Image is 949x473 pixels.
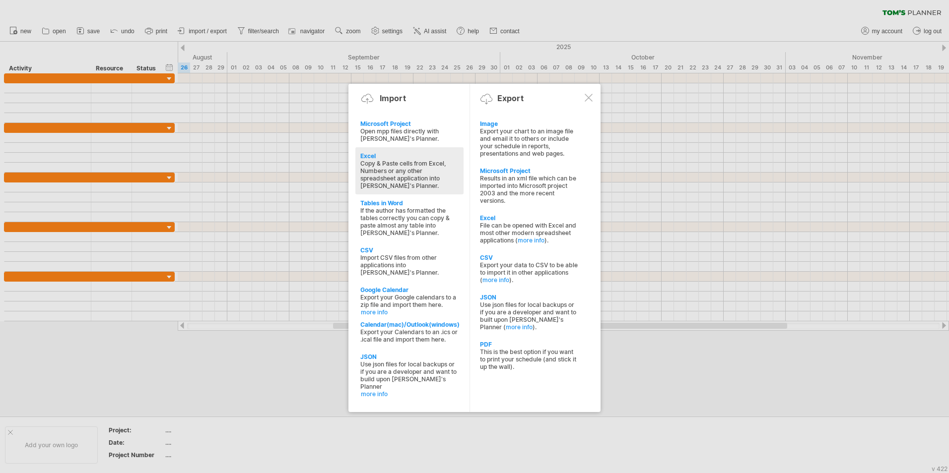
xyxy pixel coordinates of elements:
div: PDF [480,341,578,348]
div: JSON [480,294,578,301]
div: Results in an xml file which can be imported into Microsoft project 2003 and the more recent vers... [480,175,578,204]
div: Use json files for local backups or if you are a developer and want to built upon [PERSON_NAME]'s... [480,301,578,331]
a: more info [506,323,533,331]
div: Tables in Word [360,199,459,207]
a: more info [361,390,459,398]
div: CSV [480,254,578,261]
div: Import [380,93,406,103]
div: Export your chart to an image file and email it to others or include your schedule in reports, pr... [480,127,578,157]
div: File can be opened with Excel and most other modern spreadsheet applications ( ). [480,222,578,244]
div: This is the best option if you want to print your schedule (and stick it up the wall). [480,348,578,370]
div: Copy & Paste cells from Excel, Numbers or any other spreadsheet application into [PERSON_NAME]'s ... [360,160,459,189]
div: Microsoft Project [480,167,578,175]
div: If the author has formatted the tables correctly you can copy & paste almost any table into [PERS... [360,207,459,236]
div: Export your data to CSV to be able to import it in other applications ( ). [480,261,578,284]
a: more info [361,308,459,316]
div: Excel [480,214,578,222]
a: more info [518,236,544,244]
div: Excel [360,152,459,160]
a: more info [482,276,509,284]
div: Export [497,93,524,103]
div: Image [480,120,578,127]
